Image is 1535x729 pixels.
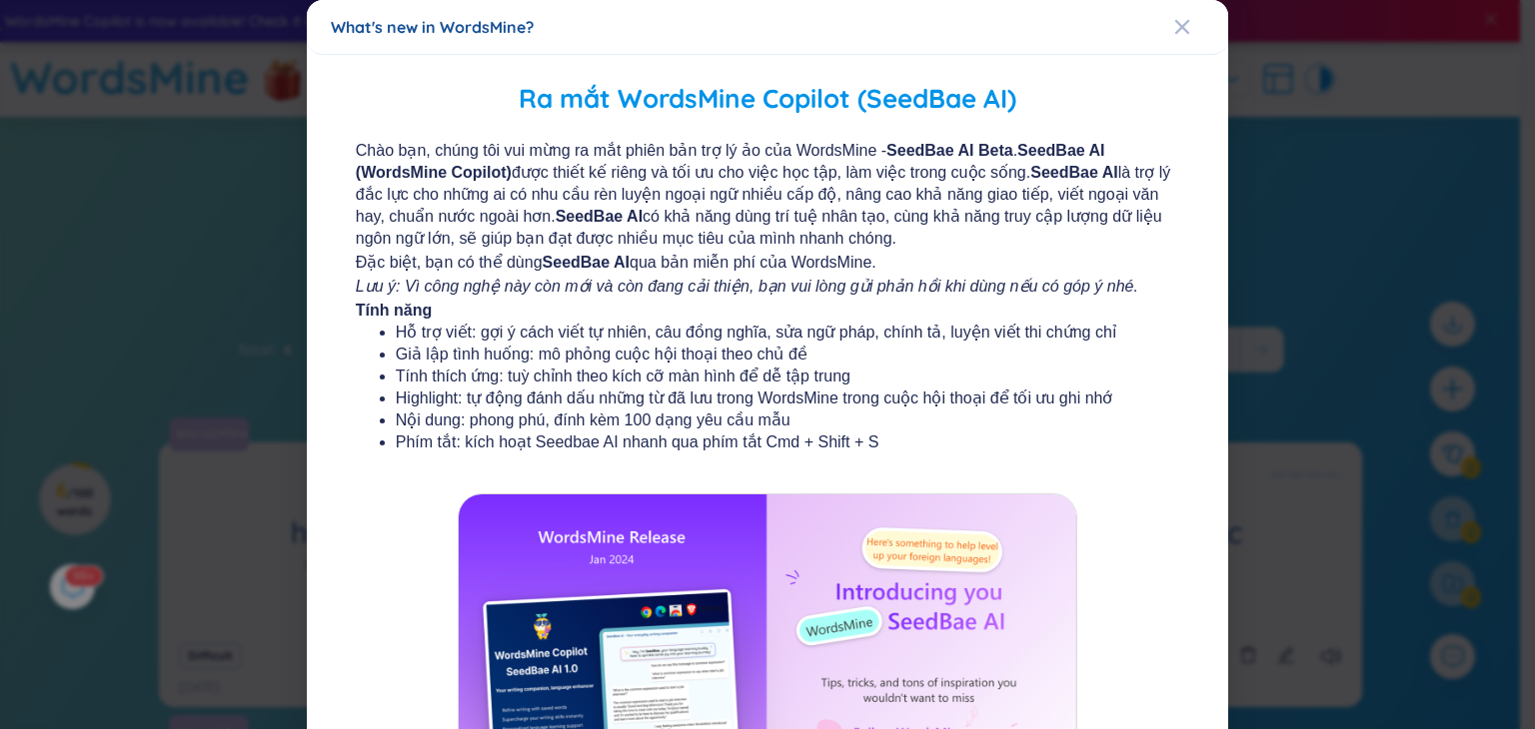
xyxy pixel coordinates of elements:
[543,254,630,271] b: SeedBae AI
[356,302,432,319] b: Tính năng
[331,16,1204,38] div: What's new in WordsMine?
[396,365,1139,387] li: Tính thích ứng: tuỳ chỉnh theo kích cỡ màn hình để dễ tập trung
[396,431,1139,453] li: Phím tắt: kích hoạt Seedbae AI nhanh qua phím tắt Cmd + Shift + S
[1030,164,1117,181] b: SeedBae AI
[356,140,1179,250] span: Chào bạn, chúng tôi vui mừng ra mắt phiên bản trợ lý ảo của WordsMine - . được thiết kế riêng và ...
[356,142,1105,181] b: SeedBae AI (WordsMine Copilot)
[396,387,1139,409] li: Highlight: tự động đánh dấu những từ đã lưu trong WordsMine trong cuộc hội thoại để tối ưu ghi nhớ
[886,142,1013,159] b: SeedBae AI Beta
[336,79,1199,120] h2: Ra mắt WordsMine Copilot (SeedBae AI)
[356,252,1179,274] span: Đặc biệt, bạn có thể dùng qua bản miễn phí của WordsMine.
[396,344,1139,365] li: Giả lập tình huống: mô phỏng cuộc hội thoại theo chủ đề
[356,278,1138,295] i: Lưu ý: Vì công nghệ này còn mới và còn đang cải thiện, bạn vui lòng gửi phản hồi khi dùng nếu có ...
[556,208,643,225] b: SeedBae AI
[396,322,1139,344] li: Hỗ trợ viết: gợi ý cách viết tự nhiên, câu đồng nghĩa, sửa ngữ pháp, chính tả, luyện viết thi chứ...
[396,409,1139,431] li: Nội dung: phong phú, đính kèm 100 dạng yêu cầu mẫu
